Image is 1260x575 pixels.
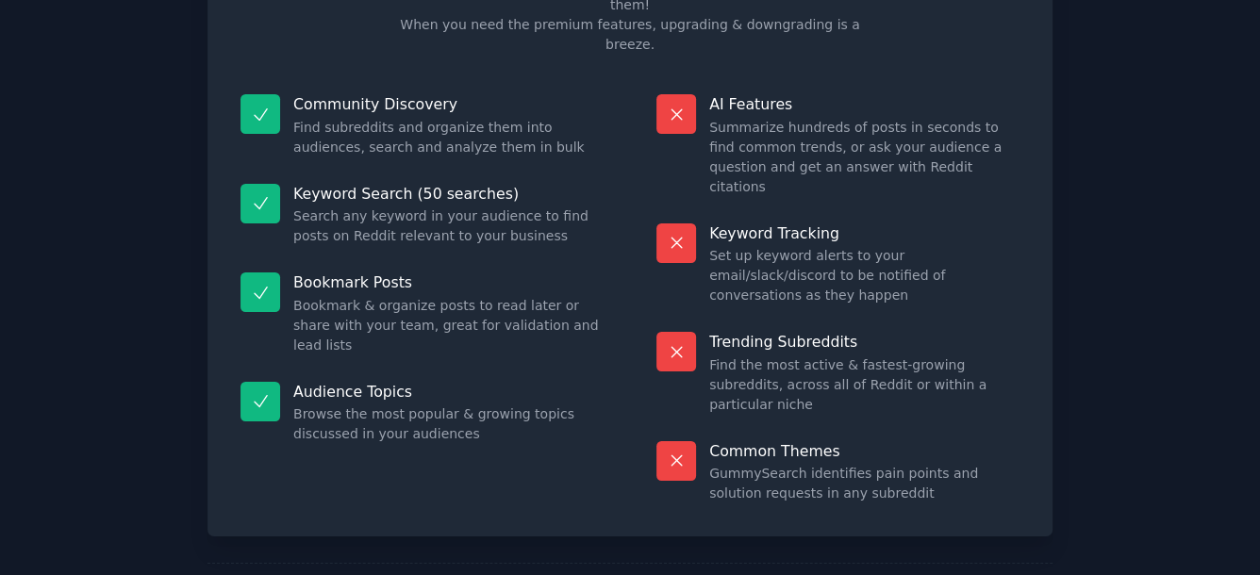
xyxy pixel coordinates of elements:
[709,441,1020,461] p: Common Themes
[709,355,1020,415] dd: Find the most active & fastest-growing subreddits, across all of Reddit or within a particular niche
[293,404,604,444] dd: Browse the most popular & growing topics discussed in your audiences
[293,94,604,114] p: Community Discovery
[709,332,1020,352] p: Trending Subreddits
[293,184,604,204] p: Keyword Search (50 searches)
[293,206,604,246] dd: Search any keyword in your audience to find posts on Reddit relevant to your business
[709,94,1020,114] p: AI Features
[293,296,604,355] dd: Bookmark & organize posts to read later or share with your team, great for validation and lead lists
[293,382,604,402] p: Audience Topics
[709,464,1020,503] dd: GummySearch identifies pain points and solution requests in any subreddit
[709,223,1020,243] p: Keyword Tracking
[293,272,604,292] p: Bookmark Posts
[709,118,1020,197] dd: Summarize hundreds of posts in seconds to find common trends, or ask your audience a question and...
[709,246,1020,305] dd: Set up keyword alerts to your email/slack/discord to be notified of conversations as they happen
[293,118,604,157] dd: Find subreddits and organize them into audiences, search and analyze them in bulk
